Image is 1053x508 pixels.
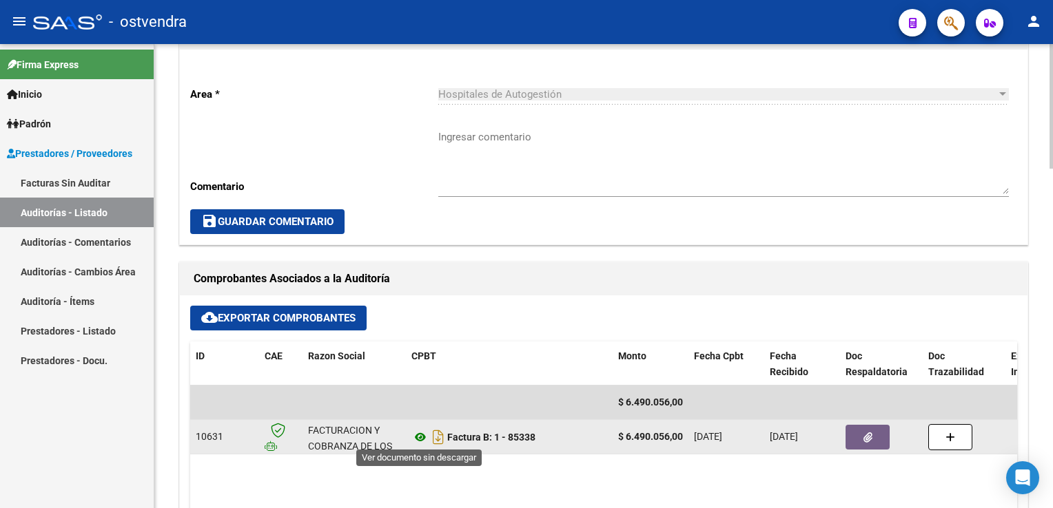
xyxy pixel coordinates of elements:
[618,431,683,442] strong: $ 6.490.056,00
[447,432,535,443] strong: Factura B: 1 - 85338
[406,341,613,387] datatable-header-cell: CPBT
[201,213,218,229] mat-icon: save
[688,341,764,387] datatable-header-cell: Fecha Cpbt
[201,215,334,228] span: Guardar Comentario
[438,88,562,100] span: Hospitales de Autogestión
[196,431,223,442] span: 10631
[196,350,205,361] span: ID
[303,341,406,387] datatable-header-cell: Razon Social
[1025,13,1042,30] mat-icon: person
[770,431,798,442] span: [DATE]
[190,341,259,387] datatable-header-cell: ID
[694,431,722,442] span: [DATE]
[846,350,908,377] span: Doc Respaldatoria
[7,57,79,72] span: Firma Express
[923,341,1005,387] datatable-header-cell: Doc Trazabilidad
[190,87,438,102] p: Area *
[11,13,28,30] mat-icon: menu
[201,312,356,324] span: Exportar Comprobantes
[1011,350,1043,377] span: Expte. Interno
[770,350,808,377] span: Fecha Recibido
[618,396,683,408] span: $ 6.490.056,00
[928,350,984,377] span: Doc Trazabilidad
[694,350,744,361] span: Fecha Cpbt
[190,179,438,194] p: Comentario
[7,116,51,131] span: Padrón
[618,350,646,361] span: Monto
[840,341,923,387] datatable-header-cell: Doc Respaldatoria
[764,341,840,387] datatable-header-cell: Fecha Recibido
[201,309,218,326] mat-icon: cloud_download
[308,423,400,485] div: FACTURACION Y COBRANZA DE LOS EFECTORES PUBLICOS S.E.
[265,350,283,361] span: CAE
[613,341,688,387] datatable-header-cell: Monto
[7,146,132,161] span: Prestadores / Proveedores
[1006,461,1039,494] div: Open Intercom Messenger
[194,268,1014,290] h1: Comprobantes Asociados a la Auditoría
[7,87,42,102] span: Inicio
[109,7,187,37] span: - ostvendra
[190,306,367,330] button: Exportar Comprobantes
[190,209,345,234] button: Guardar Comentario
[411,350,436,361] span: CPBT
[259,341,303,387] datatable-header-cell: CAE
[308,350,365,361] span: Razon Social
[429,426,447,448] i: Descargar documento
